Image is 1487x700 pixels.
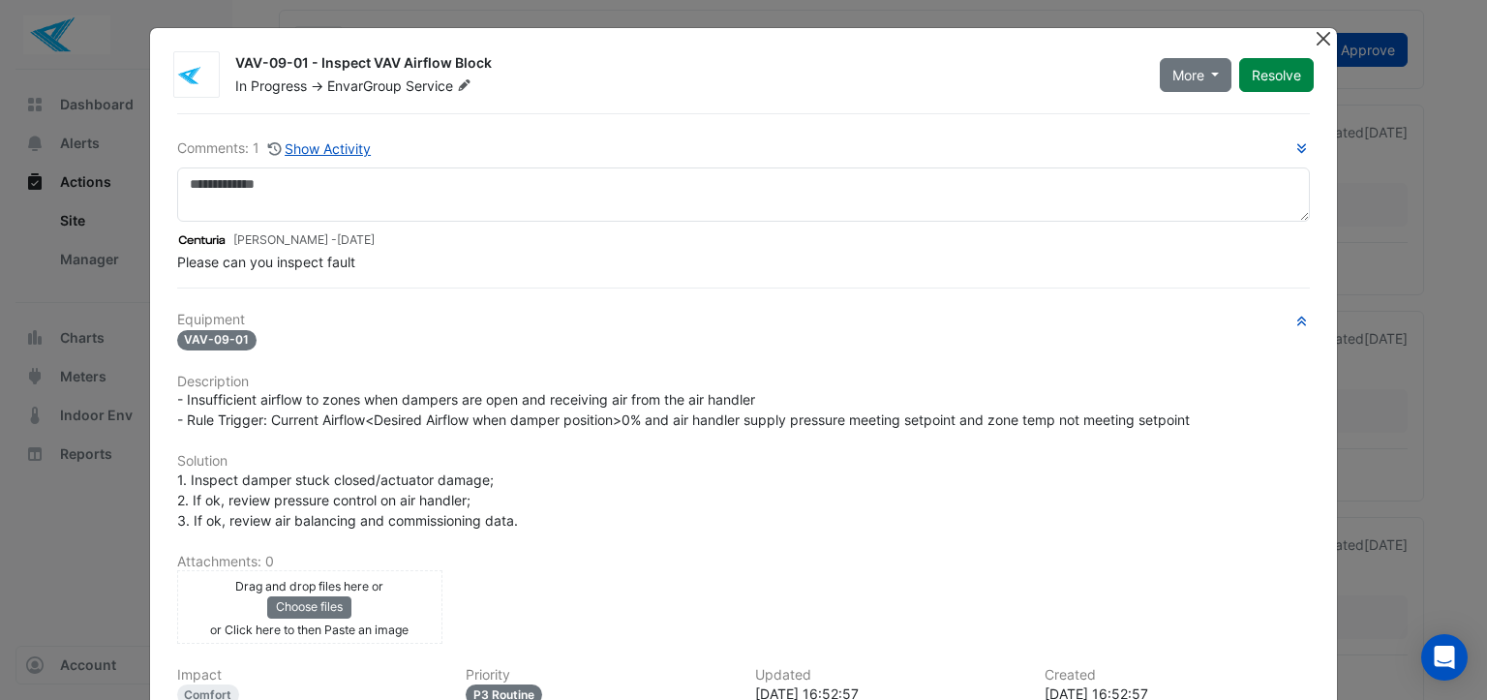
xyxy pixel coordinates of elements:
[755,667,1021,684] h6: Updated
[235,77,307,94] span: In Progress
[327,77,402,94] span: EnvarGroup
[177,554,1311,570] h6: Attachments: 0
[177,330,258,350] span: VAV-09-01
[177,453,1311,470] h6: Solution
[177,374,1311,390] h6: Description
[174,66,219,85] img: Envar Service
[177,254,355,270] span: Please can you inspect fault
[1045,667,1311,684] h6: Created
[1313,28,1333,48] button: Close
[466,667,732,684] h6: Priority
[267,596,351,618] button: Choose files
[177,667,443,684] h6: Impact
[177,391,1190,428] span: - Insufficient airflow to zones when dampers are open and receiving air from the air handler - Ru...
[177,472,518,529] span: 1. Inspect damper stuck closed/actuator damage; 2. If ok, review pressure control on air handler;...
[1239,58,1314,92] button: Resolve
[233,231,375,249] small: [PERSON_NAME] -
[235,53,1137,76] div: VAV-09-01 - Inspect VAV Airflow Block
[1160,58,1232,92] button: More
[1421,634,1468,681] div: Open Intercom Messenger
[406,76,475,96] span: Service
[210,623,409,637] small: or Click here to then Paste an image
[177,137,373,160] div: Comments: 1
[311,77,323,94] span: ->
[235,579,383,593] small: Drag and drop files here or
[177,230,226,252] img: Centuria
[177,312,1311,328] h6: Equipment
[1172,65,1204,85] span: More
[337,232,375,247] span: 2025-06-23 16:52:57
[267,137,373,160] button: Show Activity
